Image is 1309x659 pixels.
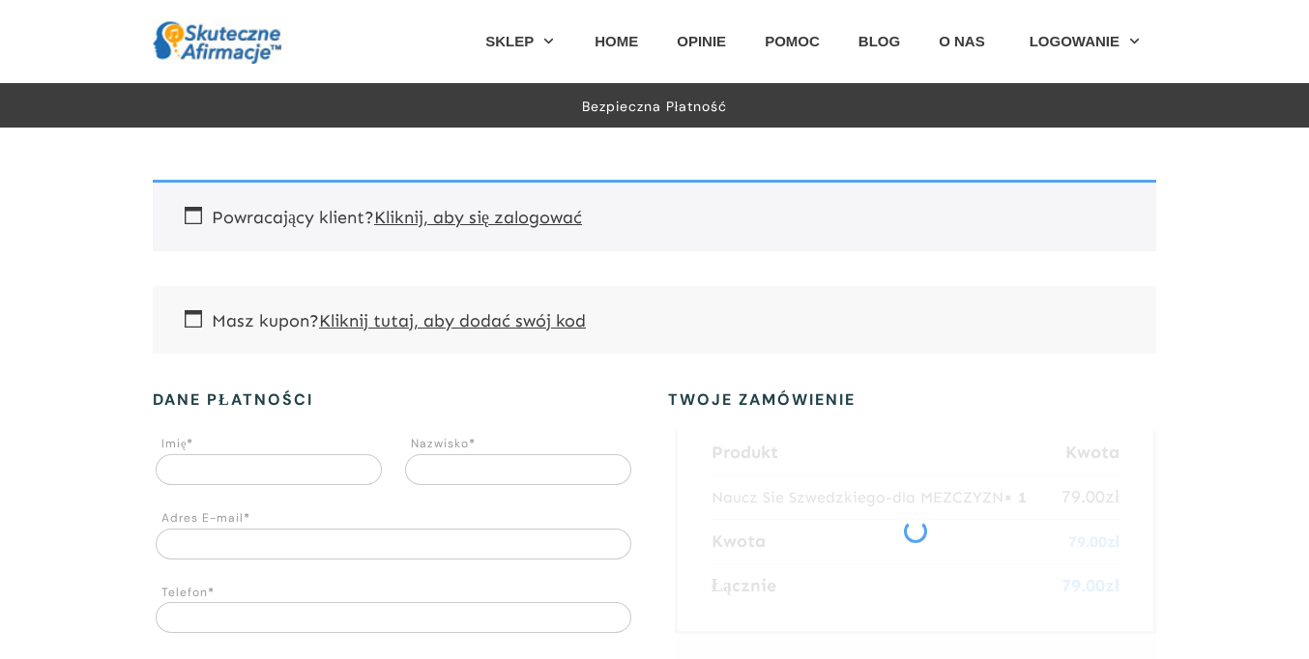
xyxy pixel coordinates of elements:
span: SKLEP [485,27,534,56]
a: HOME [595,27,638,56]
a: Kliknij, aby się zalogować [374,207,582,228]
abbr: required [208,585,215,600]
h3: Twoje zamówienie [634,388,1116,412]
a: O NAS [939,27,985,56]
abbr: required [469,436,476,451]
a: POMOC [765,27,820,56]
label: Adres E-mail [161,508,631,530]
abbr: required [244,510,250,526]
a: OPINIE [677,27,726,56]
label: Telefon [161,583,631,604]
a: LOGOWANIE [1030,27,1142,56]
h3: Dane płatności [153,388,634,412]
div: Powracający klient? [153,180,1156,250]
p: Bezpieczna płatność [154,95,1155,119]
label: Imię [161,434,382,455]
div: Masz kupon? [153,286,1156,354]
a: SKLEP [485,27,556,56]
abbr: required [187,436,193,451]
a: Wpisz swój kod kuponu [319,310,586,331]
a: BLOG [858,27,900,56]
span: LOGOWANIE [1030,27,1120,56]
label: Nazwisko [411,434,631,455]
